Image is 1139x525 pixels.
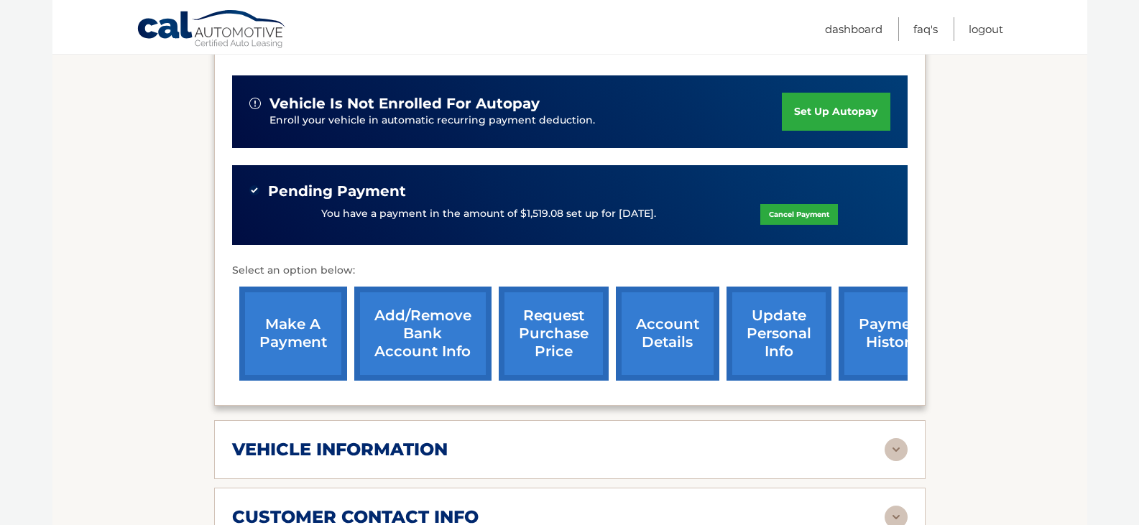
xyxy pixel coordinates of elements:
[269,95,540,113] span: vehicle is not enrolled for autopay
[137,9,287,51] a: Cal Automotive
[239,287,347,381] a: make a payment
[760,204,838,225] a: Cancel Payment
[249,98,261,109] img: alert-white.svg
[232,262,908,279] p: Select an option below:
[354,287,492,381] a: Add/Remove bank account info
[321,206,656,222] p: You have a payment in the amount of $1,519.08 set up for [DATE].
[268,182,406,200] span: Pending Payment
[782,93,890,131] a: set up autopay
[825,17,882,41] a: Dashboard
[969,17,1003,41] a: Logout
[913,17,938,41] a: FAQ's
[249,185,259,195] img: check-green.svg
[839,287,946,381] a: payment history
[232,439,448,460] h2: vehicle information
[616,287,719,381] a: account details
[885,438,908,461] img: accordion-rest.svg
[727,287,831,381] a: update personal info
[499,287,609,381] a: request purchase price
[269,113,783,129] p: Enroll your vehicle in automatic recurring payment deduction.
